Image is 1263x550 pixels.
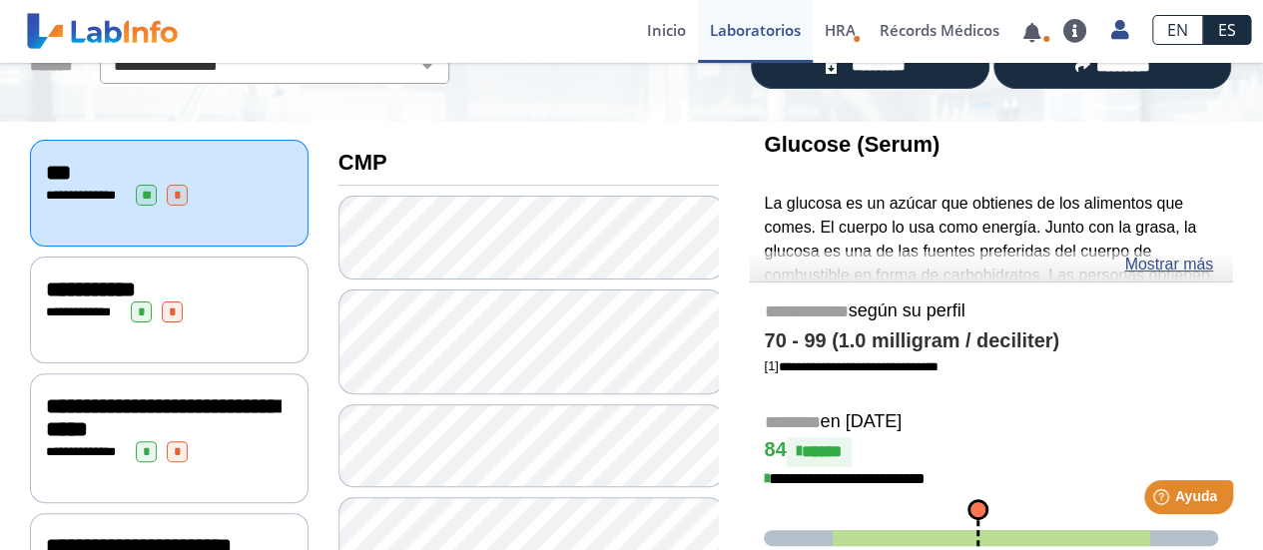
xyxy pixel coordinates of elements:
[1203,15,1251,45] a: ES
[764,132,940,157] b: Glucose (Serum)
[764,411,1218,434] h5: en [DATE]
[1124,253,1213,276] a: Mostrar más
[764,300,1218,323] h5: según su perfil
[1152,15,1203,45] a: EN
[764,329,1218,353] h4: 70 - 99 (1.0 milligram / deciliter)
[338,150,387,175] b: CMP
[1085,472,1241,528] iframe: Help widget launcher
[764,437,1218,467] h4: 84
[764,192,1218,406] p: La glucosa es un azúcar que obtienes de los alimentos que comes. El cuerpo lo usa como energía. J...
[764,358,938,373] a: [1]
[825,20,856,40] span: HRA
